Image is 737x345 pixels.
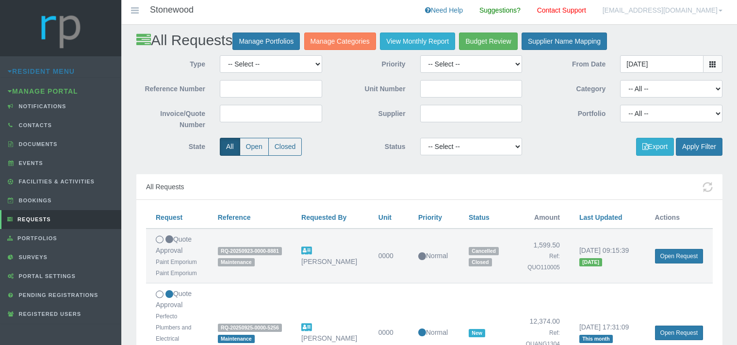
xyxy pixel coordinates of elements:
[655,214,680,221] span: Actions
[16,197,52,203] span: Bookings
[129,55,213,70] label: Type
[529,80,613,95] label: Category
[129,105,213,131] label: Invoice/Quote Number
[301,214,346,221] a: Requested By
[329,138,413,152] label: Status
[529,55,613,70] label: From Date
[579,214,622,221] a: Last Updated
[268,138,302,156] label: Closed
[136,174,722,200] div: All Requests
[240,138,269,156] label: Open
[8,87,78,95] a: Manage Portal
[16,254,48,260] span: Surveys
[570,229,645,283] td: [DATE] 09:15:39
[378,214,392,221] a: Unit
[16,273,76,279] span: Portal Settings
[534,214,560,221] span: Amount
[156,313,191,342] small: Perfecto Plumbers and Electrical
[8,67,75,75] a: Resident Menu
[218,324,282,332] span: RQ-20250925-0000-5256
[469,329,485,337] span: New
[218,258,255,266] span: Maintenance
[418,214,442,221] a: Priority
[218,214,251,221] a: Reference
[16,311,81,317] span: Registered Users
[15,216,51,222] span: Requests
[15,235,57,241] span: Portfolios
[522,33,607,50] a: Supplier Name Mapping
[16,141,58,147] span: Documents
[676,138,722,156] button: Apply Filter
[129,80,213,95] label: Reference Number
[146,229,208,283] td: Quote Approval
[16,122,52,128] span: Contacts
[16,292,98,298] span: Pending Registrations
[220,138,240,156] label: All
[579,258,602,266] span: [DATE]
[469,247,499,255] span: Cancelled
[380,33,455,50] a: View Monthly Report
[329,55,413,70] label: Priority
[655,326,703,340] a: Open Request
[655,249,703,263] a: Open Request
[129,138,213,152] label: State
[218,247,282,255] span: RQ-20250923-0000-8881
[329,80,413,95] label: Unit Number
[16,179,95,184] span: Facilities & Activities
[512,229,570,283] td: 1,599.50
[136,32,722,50] h2: All Requests
[636,138,674,156] button: Export
[156,270,197,277] small: Paint Emporium
[409,229,459,283] td: Normal
[16,160,43,166] span: Events
[459,33,517,50] a: Budget Review
[329,105,413,119] label: Supplier
[469,258,492,266] span: Closed
[156,214,182,221] a: Request
[469,214,490,221] a: Status
[232,33,300,50] a: Manage Portfolios
[218,335,255,343] span: Maintenance
[156,259,197,265] small: Paint Emporium
[579,335,613,343] span: This month
[304,33,376,50] a: Manage Categories
[292,229,369,283] td: [PERSON_NAME]
[150,5,194,15] h4: Stonewood
[16,103,66,109] span: Notifications
[369,229,409,283] td: 0000
[529,105,613,119] label: Portfolio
